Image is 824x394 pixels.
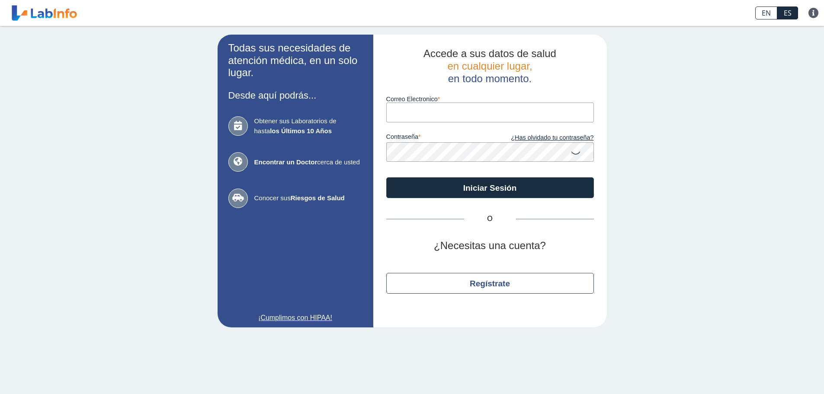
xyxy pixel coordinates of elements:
button: Regístrate [386,273,594,294]
span: Conocer sus [254,193,362,203]
a: ¿Has olvidado tu contraseña? [490,133,594,143]
span: Obtener sus Laboratorios de hasta [254,116,362,136]
h2: ¿Necesitas una cuenta? [386,240,594,252]
a: ¡Cumplimos con HIPAA! [228,313,362,323]
a: EN [755,6,777,19]
b: los Últimos 10 Años [270,127,332,135]
button: Iniciar Sesión [386,177,594,198]
b: Riesgos de Salud [291,194,345,202]
span: en cualquier lugar, [447,60,532,72]
span: cerca de usted [254,157,362,167]
span: Accede a sus datos de salud [423,48,556,59]
h2: Todas sus necesidades de atención médica, en un solo lugar. [228,42,362,79]
label: contraseña [386,133,490,143]
a: ES [777,6,798,19]
label: Correo Electronico [386,96,594,103]
b: Encontrar un Doctor [254,158,317,166]
span: en todo momento. [448,73,532,84]
h3: Desde aquí podrás... [228,90,362,101]
span: O [464,214,516,224]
